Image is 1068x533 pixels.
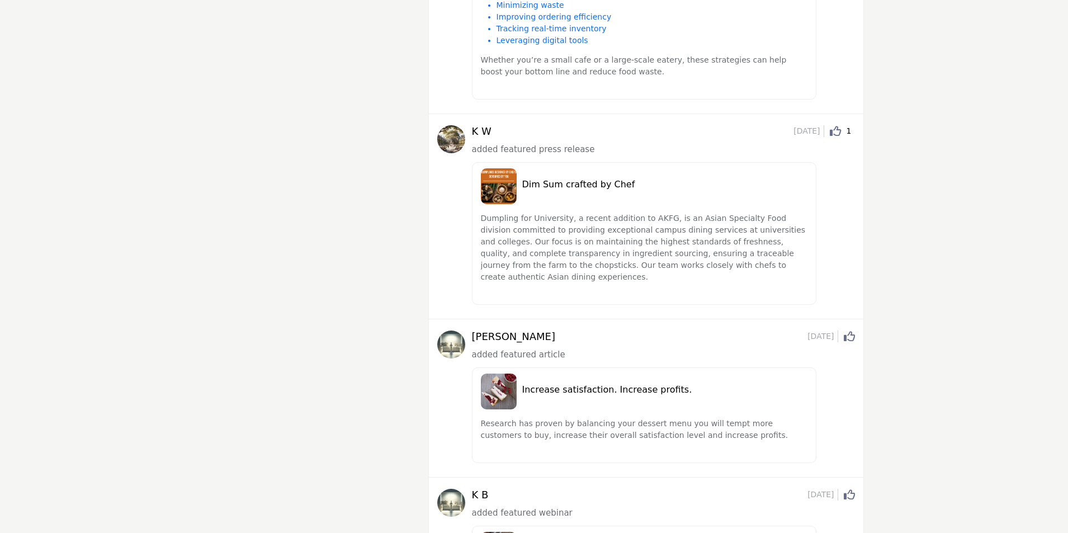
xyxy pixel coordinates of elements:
[844,489,855,501] i: Click to Like this activity
[522,179,808,190] h5: Dim Sum crafted by Chef
[793,125,824,137] span: [DATE]
[481,213,808,283] p: Dumpling for University, a recent addition to AKFG, is an Asian Specialty Food division committed...
[497,11,808,23] li: Improving ordering efficiency
[481,54,808,78] p: Whether you’re a small cafe or a large-scale eatery, these strategies can help boost your bottom ...
[437,331,465,359] img: avtar-image
[847,125,855,137] span: 1
[437,489,465,517] img: avtar-image
[481,418,808,441] p: Research has proven by balancing your dessert menu you will tempt more customers to buy, increase...
[497,23,808,35] li: Tracking real-time inventory
[481,168,517,204] img: dim-sum-crafted-by-chef image
[472,144,595,154] span: added featured press release
[497,35,808,46] li: Leveraging digital tools
[481,374,517,409] img: increase-satisfaction-increase-profits image
[830,126,841,137] i: Click to Like this activity
[472,157,855,310] a: dim-sum-crafted-by-chef image Dim Sum crafted by Chef Dumpling for University, a recent addition ...
[472,350,565,360] span: added featured article
[807,489,838,501] span: [DATE]
[522,384,808,395] h5: Increase satisfaction. Increase profits.
[472,331,556,343] h5: [PERSON_NAME]
[472,508,573,518] span: added featured webinar
[844,331,855,342] i: Click to Like this activity
[472,125,492,138] h5: K W
[472,489,489,501] h5: K B
[807,331,838,342] span: [DATE]
[472,362,855,469] a: increase-satisfaction-increase-profits image Increase satisfaction. Increase profits. Research ha...
[437,125,465,153] img: avtar-image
